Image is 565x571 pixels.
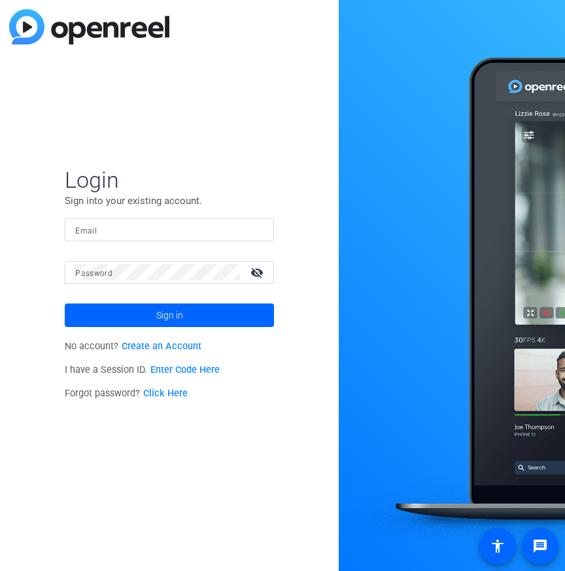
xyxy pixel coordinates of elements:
[143,388,188,399] a: Click Here
[65,166,274,194] span: Login
[532,538,548,554] mat-icon: message
[156,299,183,332] span: Sign in
[65,341,201,352] span: No account?
[65,364,220,375] span: I have a Session ID.
[75,226,97,235] mat-label: Email
[75,269,112,278] mat-label: Password
[65,388,188,399] span: Forgot password?
[9,9,169,44] img: blue-gradient.svg
[243,263,274,282] mat-icon: visibility_off
[65,303,274,327] button: Sign in
[490,538,505,554] mat-icon: accessibility
[75,222,264,237] input: Enter Email Address
[122,341,201,352] a: Create an Account
[65,194,274,208] p: Sign into your existing account.
[150,364,220,375] a: Enter Code Here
